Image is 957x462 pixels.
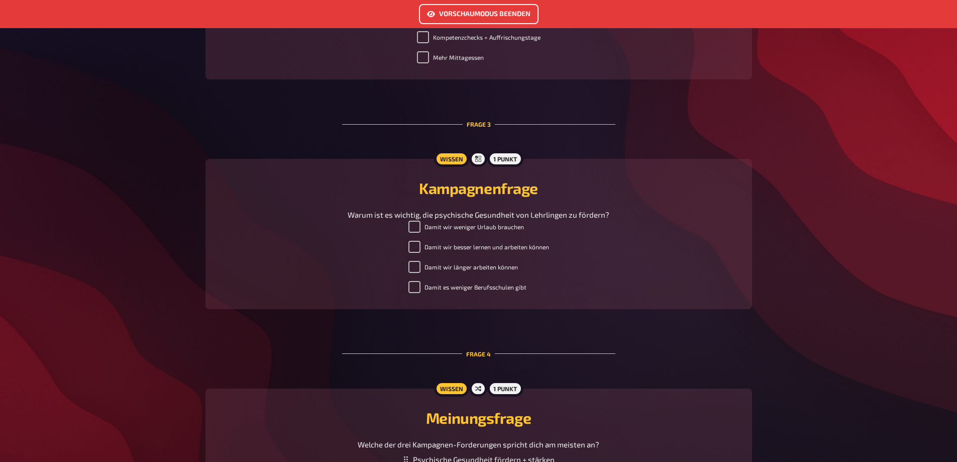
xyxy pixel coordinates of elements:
[487,381,523,397] div: 1 Punkt
[408,241,549,253] label: Damit wir besser lernen und arbeiten können
[434,151,469,167] div: Wissen
[434,381,469,397] div: Wissen
[487,151,523,167] div: 1 Punkt
[417,51,484,63] label: Mehr Mittagessen
[408,281,526,293] label: Damit es weniger Berufsschulen gibt
[348,210,609,219] span: Warum ist es wichtig, die psychische Gesundheit von Lehrlingen zu fördern?
[358,440,599,449] span: Welche der drei Kampagnen-Forderungen spricht dich am meisten an?
[419,4,539,24] a: Vorschaumodus beenden
[342,325,615,383] div: Frage 4
[408,261,518,273] label: Damit wir länger arbeiten können
[218,409,740,427] h2: Meinungsfrage
[218,179,740,197] h2: Kampagnenfrage
[342,96,615,153] div: Frage 3
[417,31,541,43] label: Kompetenzchecks + Auffrischungstage
[408,221,524,233] label: Damit wir weniger Urlaub brauchen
